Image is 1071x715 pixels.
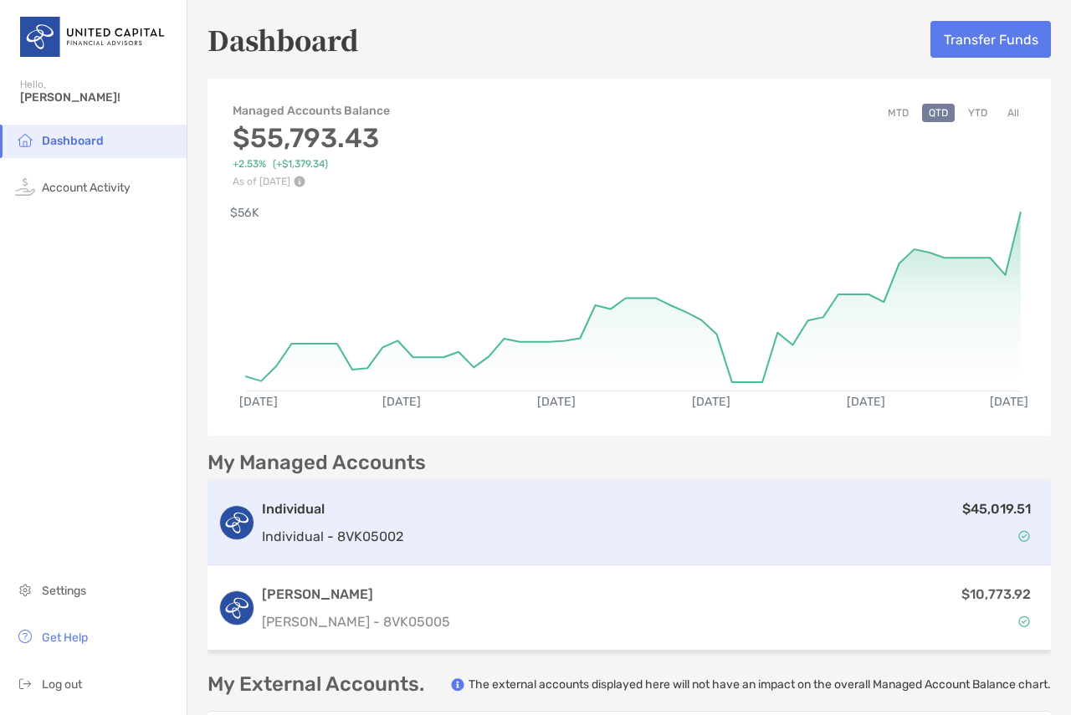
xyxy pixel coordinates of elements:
p: [PERSON_NAME] - 8VK05005 [262,611,450,632]
button: MTD [881,104,915,122]
img: household icon [15,130,35,150]
img: Performance Info [294,176,305,187]
text: [DATE] [239,396,278,410]
span: Get Help [42,631,88,645]
button: YTD [961,104,994,122]
text: [DATE] [382,396,421,410]
text: [DATE] [537,396,576,410]
p: Individual - 8VK05002 [262,526,403,547]
p: $45,019.51 [962,498,1031,519]
text: $56K [230,206,259,220]
img: info [451,678,464,692]
span: Account Activity [42,181,131,195]
h3: $55,793.43 [233,122,392,154]
span: +2.53% [233,158,266,171]
span: Dashboard [42,134,104,148]
p: My External Accounts. [208,674,424,695]
img: settings icon [15,580,35,600]
button: Transfer Funds [930,21,1051,58]
h3: Individual [262,499,403,519]
img: logo account [220,506,254,539]
img: logo account [220,591,254,625]
h4: Managed Accounts Balance [233,104,392,118]
p: The external accounts displayed here will not have an impact on the overall Managed Account Balan... [469,677,1051,692]
text: [DATE] [848,396,886,410]
img: Account Status icon [1018,615,1030,627]
span: Log out [42,677,82,692]
img: United Capital Logo [20,7,167,67]
img: Account Status icon [1018,530,1030,542]
button: QTD [922,104,955,122]
p: $10,773.92 [961,584,1031,605]
button: All [1001,104,1026,122]
span: ( +$1,379.34 ) [273,158,328,171]
p: As of [DATE] [233,176,392,187]
img: logout icon [15,673,35,693]
img: get-help icon [15,626,35,646]
h5: Dashboard [208,20,359,59]
text: [DATE] [991,396,1029,410]
img: activity icon [15,176,35,197]
p: My Managed Accounts [208,452,426,473]
span: Settings [42,584,86,598]
h3: [PERSON_NAME] [262,585,450,605]
span: [PERSON_NAME]! [20,90,177,105]
text: [DATE] [693,396,731,410]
